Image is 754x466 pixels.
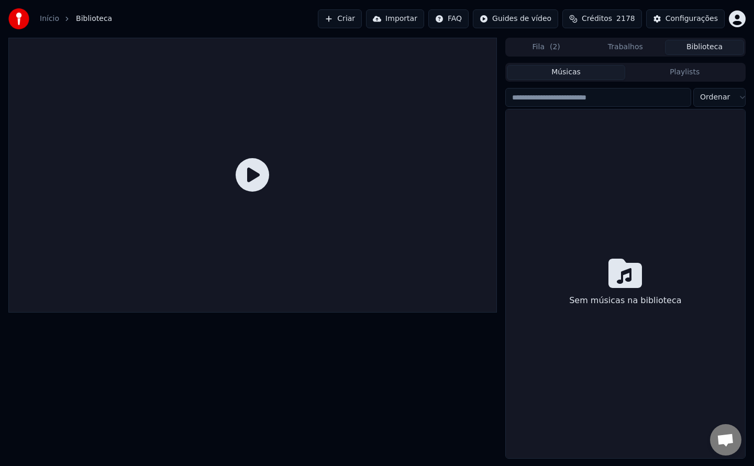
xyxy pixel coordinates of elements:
img: youka [8,8,29,29]
span: Créditos [582,14,612,24]
span: ( 2 ) [550,42,560,52]
div: Configurações [666,14,718,24]
div: Sem músicas na biblioteca [565,290,685,311]
button: Créditos2178 [562,9,642,28]
button: Configurações [646,9,725,28]
button: Playlists [625,65,744,80]
button: Importar [366,9,424,28]
button: Criar [318,9,362,28]
span: 2178 [616,14,635,24]
button: Fila [507,40,586,55]
a: Início [40,14,59,24]
button: Guides de vídeo [473,9,558,28]
button: Trabalhos [586,40,665,55]
button: Músicas [507,65,626,80]
nav: breadcrumb [40,14,112,24]
div: Open chat [710,424,741,456]
button: Biblioteca [665,40,744,55]
button: FAQ [428,9,469,28]
span: Ordenar [700,92,730,103]
span: Biblioteca [76,14,112,24]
